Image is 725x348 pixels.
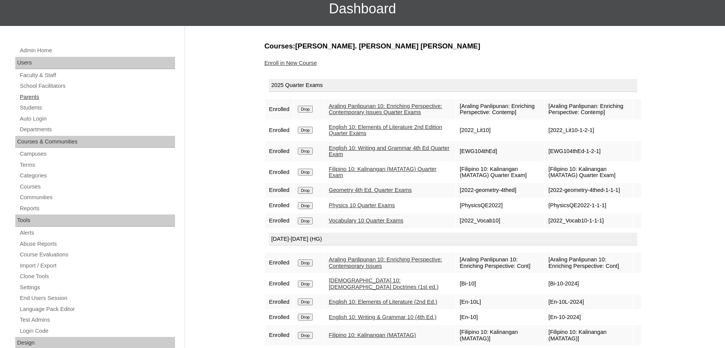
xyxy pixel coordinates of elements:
td: [Araling Panlipunan: Enriching Perspective: Contemp] [545,99,633,119]
div: Tools [15,214,175,227]
a: Clone Tools [19,272,175,281]
div: Users [15,57,175,69]
a: English 10: Writing and Grammar 4th Ed Quarter Exam [329,145,450,158]
a: Araling Panlipunan 10: Enriching Perspective: Contemporary Issues Quarter Exams [329,103,442,116]
td: [2022_Vocab10] [456,214,544,228]
a: Geometry 4th Ed. Quarter Exams [329,187,412,193]
input: Drop [298,127,313,134]
td: [En-10L] [456,295,544,309]
a: Departments [19,125,175,134]
td: Enrolled [265,99,293,119]
input: Drop [298,202,313,209]
a: Campuses [19,149,175,159]
td: [Filipino 10: Kalinangan (MATATAG)] [545,325,633,345]
input: Drop [298,259,313,266]
a: Communities [19,193,175,202]
td: [PhysicsQE2022] [456,198,544,213]
td: Enrolled [265,120,293,140]
input: Drop [298,148,313,155]
td: [En-10L-2024] [545,295,633,309]
td: [EWG104thEd] [456,141,544,161]
a: English 10: Writing & Grammar 10 (4th Ed.) [329,314,436,320]
a: English 10: Elements of Literature 2nd Edition Quarter Exams [329,124,442,137]
a: Parents [19,92,175,102]
a: Vocabulary 10 Quarter Exams [329,217,403,224]
h3: Courses:[PERSON_NAME]. [PERSON_NAME] [PERSON_NAME] [264,41,642,51]
a: Enroll in New Course [264,60,317,66]
div: 2025 Quarter Exams [269,79,637,92]
div: Courses & Communities [15,136,175,148]
td: Enrolled [265,325,293,345]
td: Enrolled [265,214,293,228]
td: Enrolled [265,183,293,198]
input: Drop [298,280,313,287]
td: Enrolled [265,274,293,294]
td: Enrolled [265,310,293,324]
a: Auto Login [19,114,175,124]
a: Terms [19,160,175,170]
a: Test Admins [19,315,175,325]
a: Alerts [19,228,175,238]
input: Drop [298,106,313,113]
a: End Users Session [19,293,175,303]
a: Filipino 10: Kalinangan (MATATAG) [329,332,416,338]
td: [Filipino 10: Kalinangan (MATATAG) Quarter Exam] [545,162,633,182]
input: Drop [298,217,313,224]
a: Araling Panlipunan 10: Enriching Perspective: Contemporary Issues [329,256,442,269]
input: Drop [298,332,313,339]
a: Language Pack Editor [19,304,175,314]
td: Enrolled [265,141,293,161]
td: [Bi-10] [456,274,544,294]
input: Drop [298,187,313,194]
a: [DEMOGRAPHIC_DATA] 10: [DEMOGRAPHIC_DATA] Doctrines (1st ed.) [329,277,439,290]
td: [2022_Lit10-1-2-1] [545,120,633,140]
a: Course Evaluations [19,250,175,259]
input: Drop [298,314,313,321]
a: Login Code [19,326,175,336]
a: Faculty & Staff [19,71,175,80]
td: [Bi-10-2024] [545,274,633,294]
a: Filipino 10: Kalinangan (MATATAG) Quarter Exam [329,166,436,179]
input: Drop [298,298,313,305]
td: [2022_Lit10] [456,120,544,140]
td: [PhysicsQE2022-1-1-1] [545,198,633,213]
input: Drop [298,169,313,176]
td: [Araling Panlipunan 10: Enriching Perspective: Cont] [545,253,633,273]
a: Physics 10 Quarter Exams [329,202,395,208]
td: [En-10] [456,310,544,324]
td: [En-10-2024] [545,310,633,324]
td: Enrolled [265,295,293,309]
td: Enrolled [265,198,293,213]
td: [Filipino 10: Kalinangan (MATATAG)] [456,325,544,345]
td: [Araling Panlipunan: Enriching Perspective: Contemp] [456,99,544,119]
a: Courses [19,182,175,192]
td: Enrolled [265,253,293,273]
td: Enrolled [265,162,293,182]
a: Reports [19,204,175,213]
a: Students [19,103,175,113]
td: [EWG104thEd-1-2-1] [545,141,633,161]
td: [2022_Vocab10-1-1-1] [545,214,633,228]
a: Categories [19,171,175,180]
td: [2022-geometry-4thed-1-1-1] [545,183,633,198]
a: Abuse Reports [19,239,175,249]
td: [Filipino 10: Kalinangan (MATATAG) Quarter Exam] [456,162,544,182]
a: Admin Home [19,46,175,55]
a: Import / Export [19,261,175,271]
td: [Araling Panlipunan 10: Enriching Perspective: Cont] [456,253,544,273]
a: Settings [19,283,175,292]
td: [2022-geometry-4thed] [456,183,544,198]
a: School Facilitators [19,81,175,91]
a: English 10: Elements of Literature (2nd Ed.) [329,299,437,305]
div: [DATE]-[DATE] (HG) [269,233,637,246]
